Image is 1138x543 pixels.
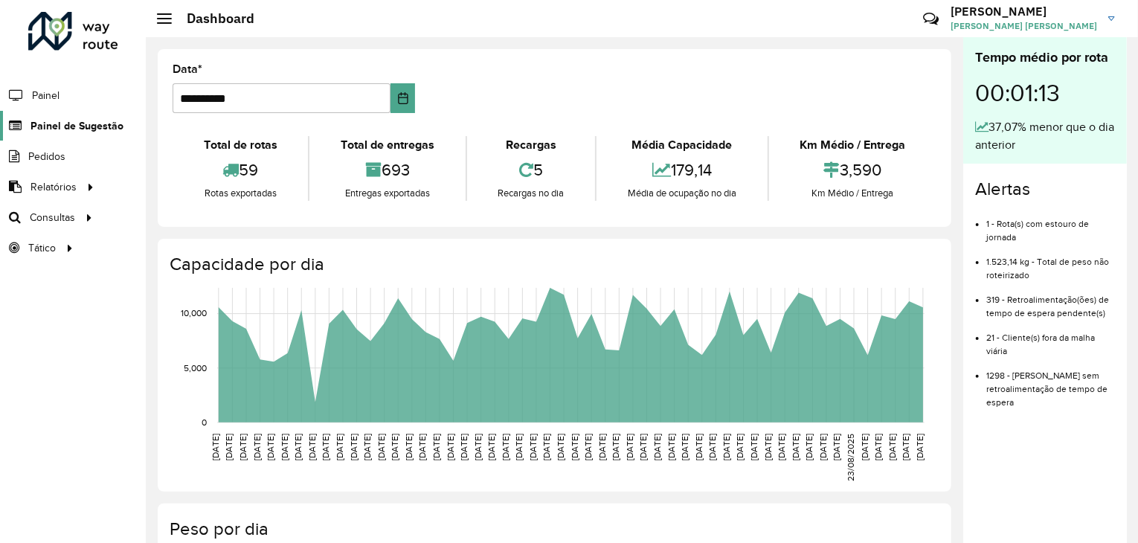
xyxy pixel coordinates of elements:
text: [DATE] [417,434,427,460]
text: [DATE] [583,434,593,460]
text: [DATE] [887,434,897,460]
text: [DATE] [486,434,496,460]
text: [DATE] [266,434,275,460]
text: [DATE] [873,434,883,460]
text: [DATE] [611,434,621,460]
span: Relatórios [30,179,77,195]
text: [DATE] [390,434,399,460]
text: [DATE] [901,434,911,460]
div: 5 [471,154,591,186]
text: [DATE] [431,434,441,460]
li: 1.523,14 kg - Total de peso não roteirizado [986,244,1115,282]
text: [DATE] [404,434,414,460]
text: 10,000 [181,309,207,318]
h4: Peso por dia [170,518,936,540]
div: Tempo médio por rota [975,48,1115,68]
text: [DATE] [335,434,344,460]
text: [DATE] [501,434,510,460]
text: [DATE] [639,434,649,460]
span: Painel de Sugestão [30,118,123,134]
h4: Capacidade por dia [170,254,936,275]
li: 1 - Rota(s) com estouro de jornada [986,206,1115,244]
div: Recargas [471,136,591,154]
text: [DATE] [362,434,372,460]
text: [DATE] [652,434,662,460]
div: Km Médio / Entrega [773,186,933,201]
text: [DATE] [570,434,579,460]
text: [DATE] [818,434,828,460]
h2: Dashboard [172,10,254,27]
text: [DATE] [280,434,289,460]
text: [DATE] [791,434,800,460]
text: [DATE] [459,434,469,460]
text: [DATE] [473,434,483,460]
li: 21 - Cliente(s) fora da malha viária [986,320,1115,358]
text: [DATE] [625,434,634,460]
button: Choose Date [390,83,416,113]
div: Recargas no dia [471,186,591,201]
li: 319 - Retroalimentação(ões) de tempo de espera pendente(s) [986,282,1115,320]
div: Média de ocupação no dia [600,186,763,201]
div: 3,590 [773,154,933,186]
div: Rotas exportadas [176,186,304,201]
text: [DATE] [376,434,386,460]
span: [PERSON_NAME] [PERSON_NAME] [951,19,1097,33]
text: [DATE] [542,434,552,460]
text: [DATE] [666,434,676,460]
div: 59 [176,154,304,186]
text: [DATE] [749,434,759,460]
div: 693 [313,154,461,186]
text: [DATE] [832,434,842,460]
text: [DATE] [777,434,786,460]
text: 23/08/2025 [846,434,855,481]
h3: [PERSON_NAME] [951,4,1097,19]
div: 00:01:13 [975,68,1115,118]
text: [DATE] [556,434,565,460]
div: Média Capacidade [600,136,763,154]
div: 37,07% menor que o dia anterior [975,118,1115,154]
text: [DATE] [597,434,607,460]
h4: Alertas [975,179,1115,200]
label: Data [173,60,202,78]
div: Km Médio / Entrega [773,136,933,154]
text: [DATE] [528,434,538,460]
text: [DATE] [680,434,689,460]
li: 1298 - [PERSON_NAME] sem retroalimentação de tempo de espera [986,358,1115,409]
text: [DATE] [349,434,359,460]
text: [DATE] [514,434,524,460]
text: [DATE] [293,434,303,460]
text: [DATE] [860,434,869,460]
text: 0 [202,417,207,427]
span: Pedidos [28,149,65,164]
text: [DATE] [238,434,248,460]
text: [DATE] [252,434,262,460]
text: [DATE] [321,434,330,460]
text: [DATE] [805,434,814,460]
text: [DATE] [224,434,234,460]
text: [DATE] [694,434,704,460]
text: [DATE] [721,434,731,460]
text: [DATE] [708,434,718,460]
div: Total de entregas [313,136,461,154]
div: 179,14 [600,154,763,186]
div: Total de rotas [176,136,304,154]
text: [DATE] [446,434,455,460]
text: [DATE] [763,434,773,460]
text: [DATE] [736,434,745,460]
text: 5,000 [184,363,207,373]
span: Painel [32,88,60,103]
text: [DATE] [210,434,220,460]
a: Contato Rápido [915,3,947,35]
span: Consultas [30,210,75,225]
text: [DATE] [915,434,925,460]
span: Tático [28,240,56,256]
div: Entregas exportadas [313,186,461,201]
text: [DATE] [307,434,317,460]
